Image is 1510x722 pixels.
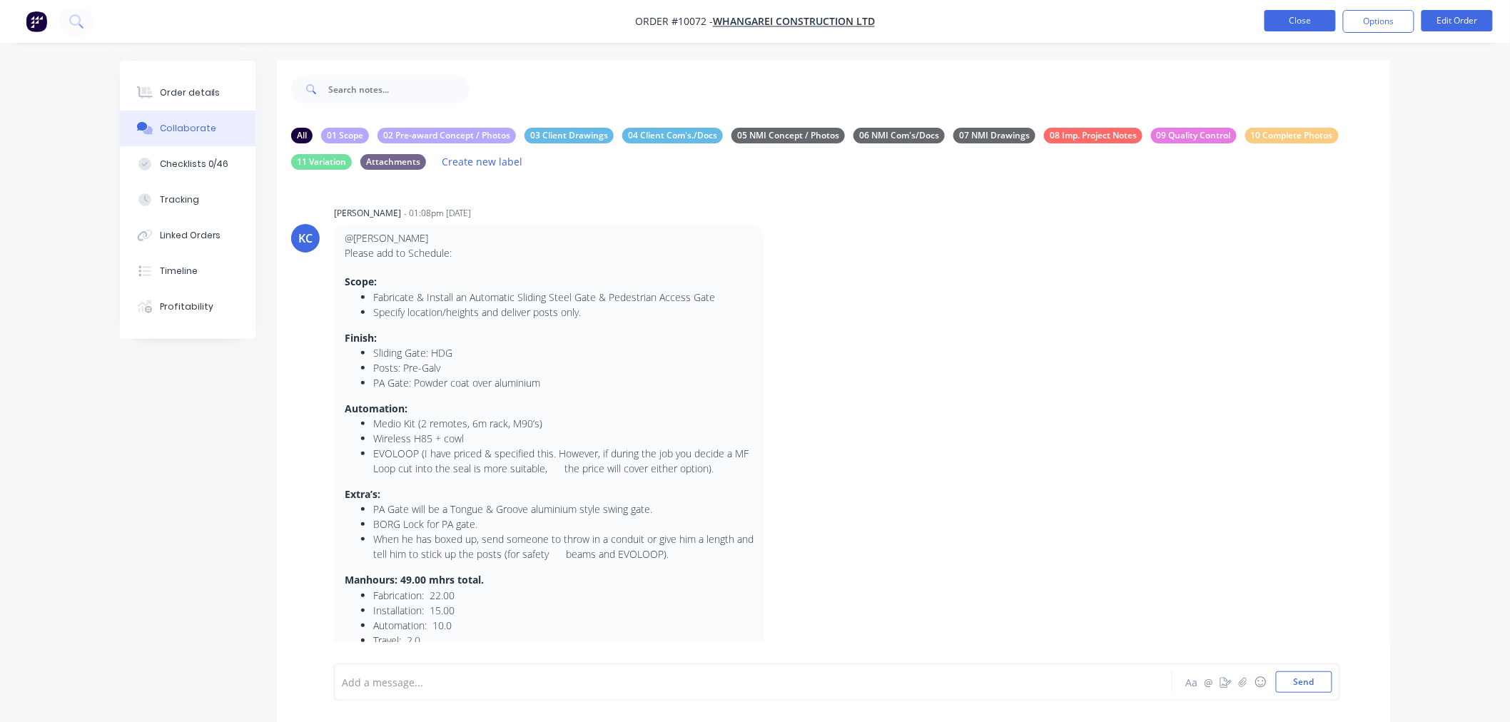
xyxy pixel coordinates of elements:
[328,75,470,103] input: Search notes...
[953,128,1035,143] div: 07 NMI Drawings
[1151,128,1237,143] div: 09 Quality Control
[622,128,723,143] div: 04 Client Com's./Docs
[373,502,754,517] li: PA Gate will be a Tongue & Groove aluminium style swing gate.
[120,289,255,325] button: Profitability
[1200,673,1217,691] button: @
[160,122,216,135] div: Collaborate
[345,331,377,345] strong: Finish:
[334,207,401,220] div: [PERSON_NAME]
[377,128,516,143] div: 02 Pre-award Concept / Photos
[160,86,221,99] div: Order details
[1044,128,1142,143] div: 08 Imp. Project Notes
[160,229,221,242] div: Linked Orders
[373,618,754,633] li: Automation: 10.0
[1252,673,1269,691] button: ☺
[1265,10,1336,31] button: Close
[713,15,875,29] a: Whangarei Construction LTD
[731,128,845,143] div: 05 NMI Concept / Photos
[373,345,754,360] li: Sliding Gate: HDG
[525,128,614,143] div: 03 Client Drawings
[345,402,407,415] strong: Automation:
[120,111,255,146] button: Collaborate
[345,573,484,586] strong: Manhours: 49.00 mhrs total.
[373,532,754,561] li: When he has boxed up, send someone to throw in a conduit or give him a length and tell him to sti...
[321,128,369,143] div: 01 Scope
[373,431,754,446] li: Wireless H85 + cowl
[373,446,754,476] li: EVOLOOP (I have priced & specified this. However, if during the job you decide a MF Loop cut into...
[853,128,945,143] div: 06 NMI Com's/Docs
[345,231,754,260] p: @[PERSON_NAME] Please add to Schedule:
[160,193,199,206] div: Tracking
[120,218,255,253] button: Linked Orders
[298,230,313,247] div: KC
[373,360,754,375] li: Posts: Pre-Galv
[373,416,754,431] li: Medio Kit (2 remotes, 6m rack, M90’s)
[345,487,380,501] strong: Extra’s:
[120,146,255,182] button: Checklists 0/46
[26,11,47,32] img: Factory
[291,154,352,170] div: 11 Variation
[160,300,213,313] div: Profitability
[404,207,471,220] div: - 01:08pm [DATE]
[373,305,754,320] li: Specify location/heights and deliver posts only.
[1183,673,1200,691] button: Aa
[120,182,255,218] button: Tracking
[345,275,377,288] strong: Scope:
[1276,671,1332,693] button: Send
[1245,128,1339,143] div: 10 Complete Photos
[373,375,754,390] li: PA Gate: Powder coat over aluminium
[435,152,530,171] button: Create new label
[160,265,198,278] div: Timeline
[1422,10,1493,31] button: Edit Order
[120,75,255,111] button: Order details
[120,253,255,289] button: Timeline
[291,128,313,143] div: All
[635,15,713,29] span: Order #10072 -
[373,603,754,618] li: Installation: 15.00
[1343,10,1414,33] button: Options
[360,154,426,170] div: Attachments
[373,633,754,648] li: Travel: 2.0
[373,290,754,305] li: Fabricate & Install an Automatic Sliding Steel Gate & Pedestrian Access Gate
[373,517,754,532] li: BORG Lock for PA gate.
[160,158,229,171] div: Checklists 0/46
[373,588,754,603] li: Fabrication: 22.00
